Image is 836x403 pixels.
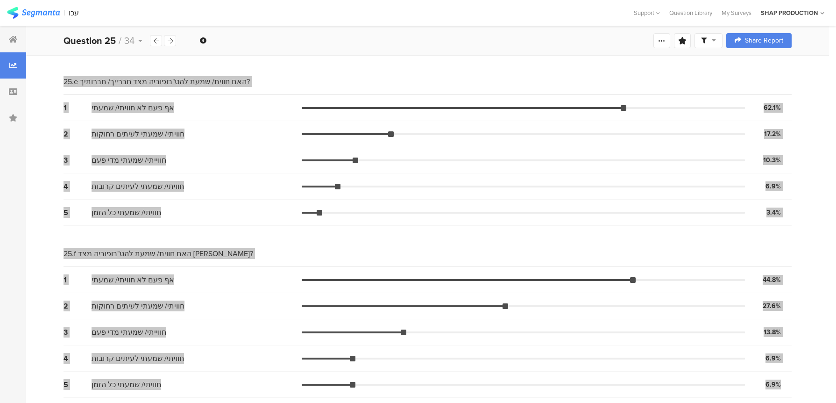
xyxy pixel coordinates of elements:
span: חוויתי/ שמעתי כל הזמן [92,379,161,390]
div: 6.9% [765,181,781,191]
div: 25.e האם חווית/ שמעת להט"בופוביה מצד חברייך/ חברותיך? [64,76,250,87]
div: 13.8% [764,327,781,337]
div: 3 [64,327,92,338]
span: חווייתי/ שמעתי מדי פעם [92,327,166,338]
div: 2 [64,301,92,311]
div: | [64,7,65,18]
div: 2 [64,129,92,139]
div: 4 [64,181,92,192]
span: חוויתי/ שמעתי כל הזמן [92,207,161,218]
div: 5 [64,379,92,390]
div: 27.6% [763,301,781,311]
div: 4 [64,353,92,364]
div: 25.f האם חווית/ שמעת להט"בופוביה מצד [PERSON_NAME]? [64,248,253,259]
span: / [119,34,121,48]
div: 6.9% [765,380,781,389]
span: אף פעם לא חוויתי/ שמעתי [92,274,174,285]
b: Question 25 [64,34,116,48]
span: Share Report [745,37,783,44]
div: SHAP PRODUCTION [761,8,818,17]
div: 62.1% [764,103,781,113]
div: עכו [69,8,79,17]
div: 3.4% [766,208,781,217]
img: segmanta logo [7,7,60,19]
div: 10.3% [763,155,781,165]
span: חוויתי/ שמעתי לעיתים קרובות [92,353,184,364]
div: 17.2% [764,129,781,139]
span: חוויתי/ שמעתי לעיתים קרובות [92,181,184,192]
div: 3 [64,155,92,166]
div: 1 [64,102,92,113]
div: 44.8% [763,275,781,285]
div: Support [634,6,660,20]
div: 6.9% [765,353,781,363]
a: My Surveys [717,8,756,17]
div: 1 [64,274,92,285]
span: אף פעם לא חוויתי/ שמעתי [92,102,174,113]
span: 34 [124,34,135,48]
span: חווייתי/ שמעתי מדי פעם [92,155,166,166]
span: חוויתי/ שמעתי לעיתים רחוקות [92,129,184,139]
div: 5 [64,207,92,218]
a: Question Library [665,8,717,17]
span: חוויתי/ שמעתי לעיתים רחוקות [92,301,184,311]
